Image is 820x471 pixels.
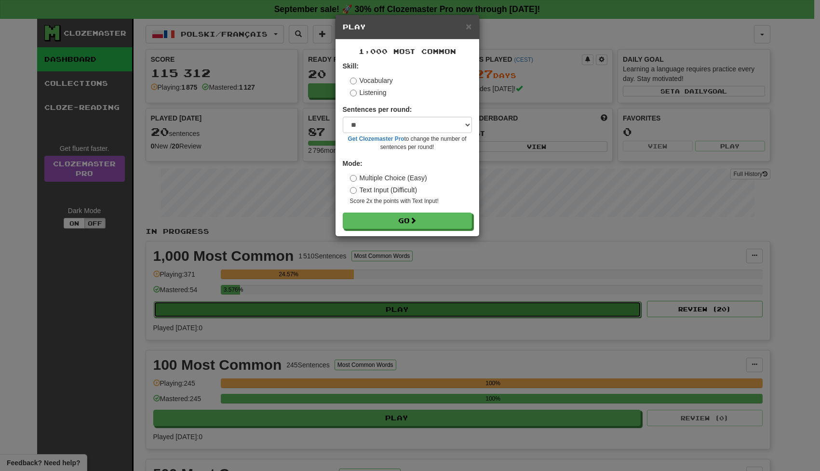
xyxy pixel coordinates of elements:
[343,62,359,70] strong: Skill:
[350,175,357,182] input: Multiple Choice (Easy)
[350,76,393,85] label: Vocabulary
[350,173,427,183] label: Multiple Choice (Easy)
[343,22,472,32] h5: Play
[350,197,472,205] small: Score 2x the points with Text Input !
[343,213,472,229] button: Go
[350,187,357,194] input: Text Input (Difficult)
[350,78,357,84] input: Vocabulary
[350,88,387,97] label: Listening
[359,47,456,55] span: 1,000 Most Common
[350,90,357,96] input: Listening
[343,160,363,167] strong: Mode:
[343,105,412,114] label: Sentences per round:
[343,135,472,151] small: to change the number of sentences per round!
[350,185,417,195] label: Text Input (Difficult)
[348,135,404,142] a: Get Clozemaster Pro
[466,21,471,32] span: ×
[466,21,471,31] button: Close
